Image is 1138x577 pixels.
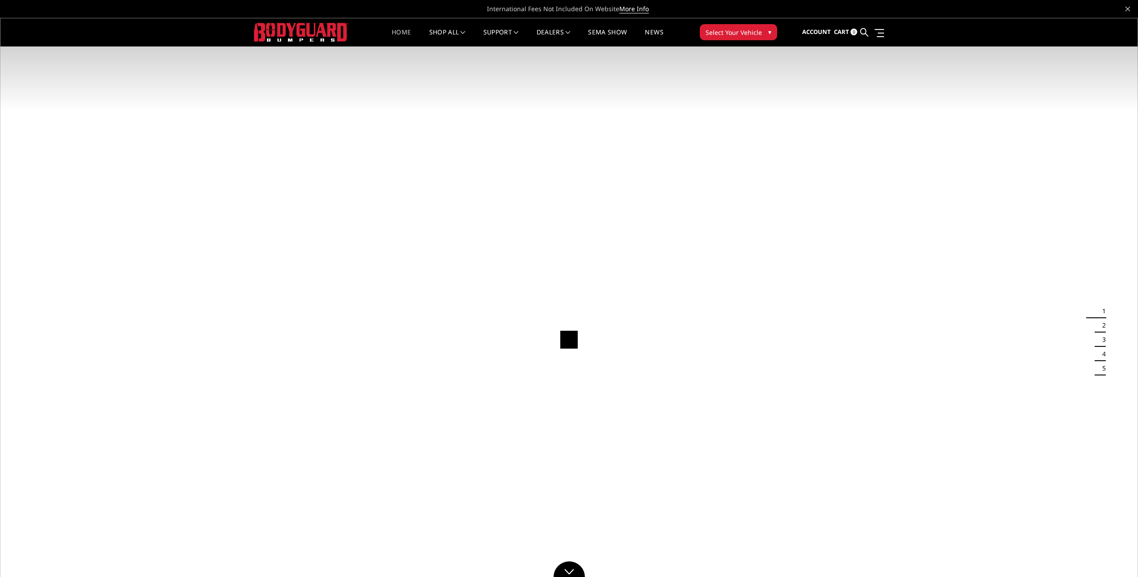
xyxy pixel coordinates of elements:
[483,29,519,46] a: Support
[700,24,777,40] button: Select Your Vehicle
[1097,361,1106,375] button: 5 of 5
[588,29,627,46] a: SEMA Show
[1097,333,1106,347] button: 3 of 5
[392,29,411,46] a: Home
[619,4,649,13] a: More Info
[850,29,857,35] span: 0
[645,29,663,46] a: News
[802,20,831,44] a: Account
[537,29,571,46] a: Dealers
[1097,304,1106,318] button: 1 of 5
[1097,318,1106,333] button: 2 of 5
[802,28,831,36] span: Account
[254,23,348,41] img: BODYGUARD BUMPERS
[1097,347,1106,361] button: 4 of 5
[834,28,849,36] span: Cart
[706,28,762,37] span: Select Your Vehicle
[429,29,465,46] a: shop all
[834,20,857,44] a: Cart 0
[768,27,771,37] span: ▾
[554,561,585,577] a: Click to Down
